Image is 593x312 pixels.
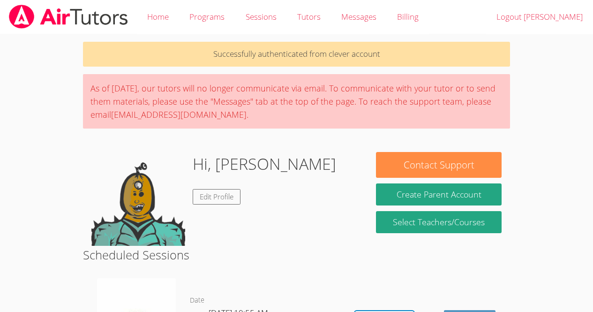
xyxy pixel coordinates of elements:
[83,74,510,129] div: As of [DATE], our tutors will no longer communicate via email. To communicate with your tutor or ...
[341,11,376,22] span: Messages
[83,246,510,264] h2: Scheduled Sessions
[83,42,510,67] p: Successfully authenticated from clever account
[190,295,204,306] dt: Date
[376,183,501,205] button: Create Parent Account
[91,152,185,246] img: default.png
[376,211,501,233] a: Select Teachers/Courses
[193,189,240,205] a: Edit Profile
[8,5,129,29] img: airtutors_banner-c4298cdbf04f3fff15de1276eac7730deb9818008684d7c2e4769d2f7ddbe033.png
[376,152,501,178] button: Contact Support
[193,152,336,176] h1: Hi, [PERSON_NAME]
